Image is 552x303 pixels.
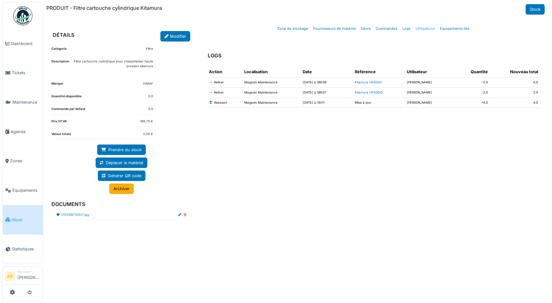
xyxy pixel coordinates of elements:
[143,132,153,137] dd: 0,00 €
[355,91,383,94] a: Kitamura HX500IG
[148,107,153,112] dd: 0.0
[373,21,400,36] a: Commandes
[404,98,456,108] td: [PERSON_NAME]
[526,4,545,15] a: Stock
[51,94,82,101] dt: Quantité disponible
[242,66,300,78] th: Localisation
[300,78,352,88] td: [DATE] à 08h38
[242,88,300,98] td: Magasin Maintenance
[97,145,146,155] a: Prendre du stock
[5,269,40,285] a: AG Manager[PERSON_NAME]
[437,21,472,36] a: Equipements liés
[490,66,541,78] th: Nouveau total
[490,98,541,108] td: 4.0
[3,117,43,146] a: Agenda
[352,98,404,108] td: Mise à jour
[311,21,359,36] a: Fournisseurs de matériel
[300,66,352,78] th: Date
[12,99,40,105] span: Maintenance
[400,21,413,36] a: Logs
[12,70,40,76] span: Tickets
[300,88,352,98] td: [DATE] à 08h37
[51,47,67,54] dt: Catégorie
[12,217,40,223] span: Stock
[140,119,153,124] dd: 168,70 €
[3,205,43,235] a: Stock
[457,66,490,78] th: Quantité
[46,5,162,11] h6: PRODUIT - Filtre cartouche cylindrique Kitamura
[17,269,40,274] div: Manager
[206,78,242,88] td: Retirer
[51,107,85,114] dt: Commande par défaut
[160,31,190,42] a: Modifier
[11,41,40,47] span: Dashboard
[13,6,32,25] img: Badge_color-CXgf-gQk.svg
[490,88,541,98] td: 2.0
[275,21,311,36] a: Zone de stockage
[457,88,490,98] td: -2.0
[143,81,153,86] dd: VIMAF
[404,66,456,78] th: Utilisateur
[10,129,40,135] span: Agenda
[109,184,134,194] a: Archiver
[206,88,242,98] td: Retirer
[206,98,242,108] td: Réassort
[17,269,40,283] li: [PERSON_NAME]
[457,78,490,88] td: -2.0
[404,78,456,88] td: [PERSON_NAME]
[3,176,43,205] a: Équipements
[51,132,71,139] dt: Valeur totale
[51,59,69,76] dt: Description
[53,32,74,38] h6: DÉTAILS
[3,58,43,88] a: Tickets
[404,88,456,98] td: [PERSON_NAME]
[10,158,40,164] span: Zones
[3,87,43,117] a: Maintenance
[146,47,153,51] dd: Filtre
[355,81,382,84] a: Kitamura HX630G
[208,53,221,59] h6: LOGS
[206,66,242,78] th: Action
[51,81,63,89] dt: Marque
[96,158,147,168] a: Déplacer le matériel
[148,94,153,99] dd: 0.0
[3,235,43,264] a: Statistiques
[51,201,186,207] h6: DOCUMENTS
[5,272,15,281] li: AG
[12,246,40,252] span: Statistiques
[12,187,40,193] span: Équipements
[61,213,89,217] a: 1753189753517.jpg
[413,21,437,36] a: Utilisations
[3,29,43,58] a: Dashboard
[359,21,373,36] a: Devis
[98,171,145,181] a: Générer QR code
[242,78,300,88] td: Magasin Maintenance
[352,66,404,78] th: Référence
[300,98,352,108] td: [DATE] à 15h11
[457,98,490,108] td: +4.0
[242,98,300,108] td: Magasin Maintenance
[490,78,541,88] td: 0.0
[3,146,43,176] a: Zones
[51,119,67,126] dt: Prix HTVA
[69,59,153,68] p: Filtre cartouche cylindrique pour cheapblaster haute pression kitamura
